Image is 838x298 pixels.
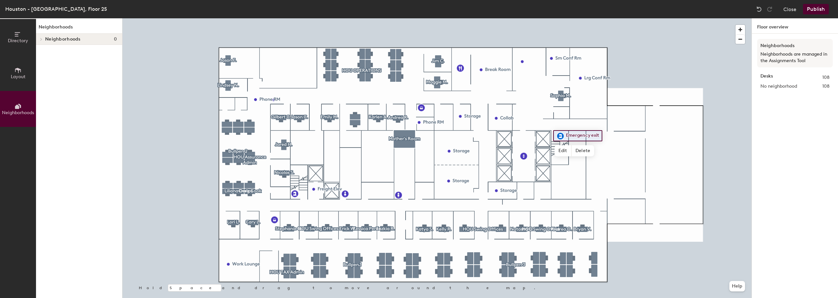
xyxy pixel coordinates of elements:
span: Edit [555,145,572,156]
span: 0 [114,37,117,42]
div: Houston - [GEOGRAPHIC_DATA], Floor 25 [5,5,107,13]
button: Publish [803,4,829,14]
span: Neighborhoods [45,37,81,42]
p: Neighborhoods are managed in the Assignments Tool [760,51,829,64]
span: Layout [11,74,26,79]
strong: Desks [760,74,773,81]
span: No neighborhood [760,83,797,90]
span: Neighborhoods [2,110,34,115]
button: Help [729,281,745,291]
h1: Neighborhoods [36,24,122,34]
button: Close [783,4,796,14]
span: 108 [822,74,829,81]
h1: Floor overview [752,18,838,34]
img: Undo [756,6,762,12]
span: Delete [572,145,594,156]
img: Redo [766,6,773,12]
h3: Neighborhoods [760,42,829,49]
span: Directory [8,38,28,44]
span: 108 [822,83,829,90]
